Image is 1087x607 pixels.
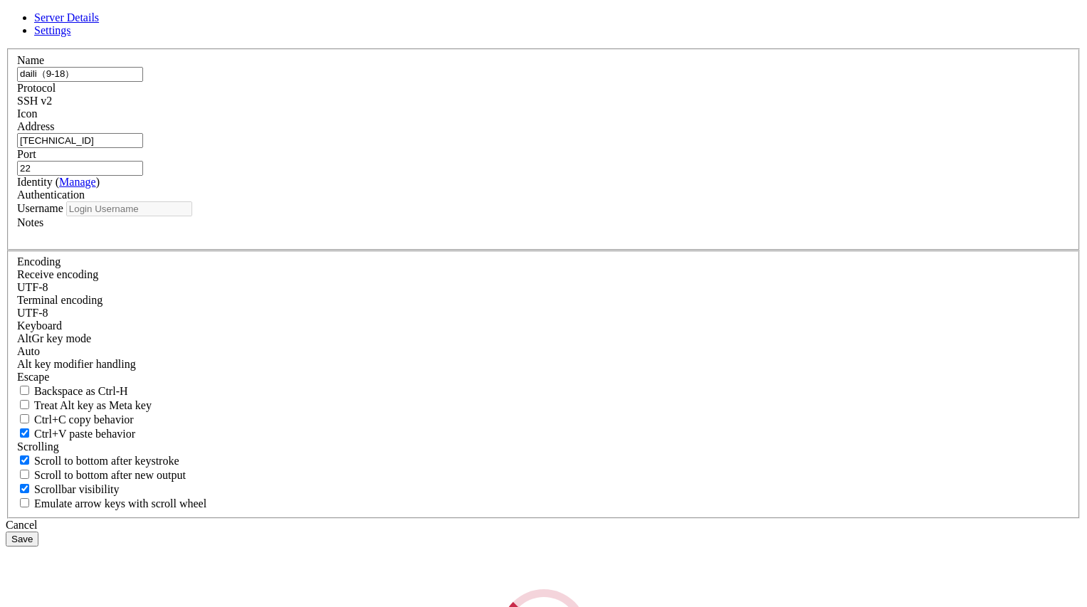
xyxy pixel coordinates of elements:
span: Scrollbar visibility [34,483,120,495]
label: Ctrl+V pastes if true, sends ^V to host if false. Ctrl+Shift+V sends ^V to host if true, pastes i... [17,428,135,440]
label: Scrolling [17,440,59,453]
div: (30, 1) [186,18,191,30]
input: Ctrl+C copy behavior [20,414,29,423]
label: Controls how the Alt key is handled. Escape: Send an ESC prefix. 8-Bit: Add 128 to the typed char... [17,358,136,370]
label: Authentication [17,189,85,201]
label: Protocol [17,82,56,94]
div: Cancel [6,519,1081,532]
label: Username [17,202,63,214]
span: Escape [17,371,49,383]
label: Encoding [17,255,61,268]
x-row: Access denied [6,6,900,18]
input: Backspace as Ctrl-H [20,386,29,395]
label: Ctrl-C copies if true, send ^C to host if false. Ctrl-Shift-C sends ^C to host if true, copies if... [17,413,134,426]
label: Name [17,54,44,66]
input: Host Name or IP [17,133,143,148]
label: If true, the backspace should send BS ('\x08', aka ^H). Otherwise the backspace key should send '... [17,385,128,397]
label: Whether to scroll to the bottom on any keystroke. [17,455,179,467]
input: Server Name [17,67,143,82]
a: Server Details [34,11,99,23]
div: Auto [17,345,1070,358]
span: Ctrl+C copy behavior [34,413,134,426]
div: SSH v2 [17,95,1070,107]
input: Scroll to bottom after keystroke [20,455,29,465]
input: Scrollbar visibility [20,484,29,493]
button: Save [6,532,38,547]
label: Whether the Alt key acts as a Meta key or as a distinct Alt key. [17,399,152,411]
span: Emulate arrow keys with scroll wheel [34,497,206,510]
div: UTF-8 [17,281,1070,294]
input: Emulate arrow keys with scroll wheel [20,498,29,507]
span: Treat Alt key as Meta key [34,399,152,411]
span: SSH v2 [17,95,52,107]
span: Auto [17,345,40,357]
span: Scroll to bottom after keystroke [34,455,179,467]
span: Scroll to bottom after new output [34,469,186,481]
label: The default terminal encoding. ISO-2022 enables character map translations (like graphics maps). ... [17,294,103,306]
span: ( ) [56,176,100,188]
div: UTF-8 [17,307,1070,320]
input: Treat Alt key as Meta key [20,400,29,409]
label: Set the expected encoding for data received from the host. If the encodings do not match, visual ... [17,268,98,280]
label: Scroll to bottom after new output. [17,469,186,481]
input: Login Username [66,201,192,216]
input: Port Number [17,161,143,176]
input: Ctrl+V paste behavior [20,428,29,438]
label: Set the expected encoding for data received from the host. If the encodings do not match, visual ... [17,332,91,344]
x-row: root@[TECHNICAL_ID]'s password: Aa [6,18,900,30]
label: Icon [17,107,37,120]
input: Scroll to bottom after new output [20,470,29,479]
a: Settings [34,24,71,36]
label: Keyboard [17,320,62,332]
label: Identity [17,176,100,188]
label: Address [17,120,54,132]
label: When using the alternative screen buffer, and DECCKM (Application Cursor Keys) is active, mouse w... [17,497,206,510]
span: Backspace as Ctrl-H [34,385,128,397]
a: Manage [59,176,96,188]
span: Ctrl+V paste behavior [34,428,135,440]
span: UTF-8 [17,307,48,319]
label: Notes [17,216,43,228]
label: The vertical scrollbar mode. [17,483,120,495]
span: UTF-8 [17,281,48,293]
label: Port [17,148,36,160]
div: Escape [17,371,1070,384]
